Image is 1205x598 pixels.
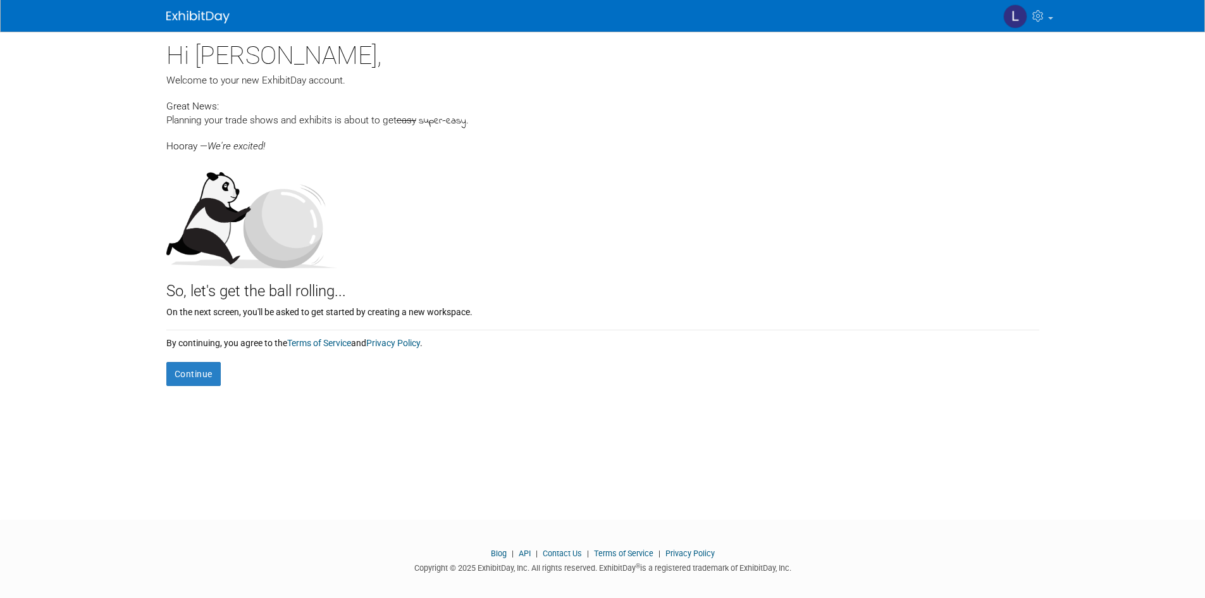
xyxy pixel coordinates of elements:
[166,159,337,268] img: Let's get the ball rolling
[543,549,582,558] a: Contact Us
[509,549,517,558] span: |
[655,549,664,558] span: |
[166,113,1039,128] div: Planning your trade shows and exhibits is about to get .
[665,549,715,558] a: Privacy Policy
[287,338,351,348] a: Terms of Service
[491,549,507,558] a: Blog
[166,11,230,23] img: ExhibitDay
[519,549,531,558] a: API
[419,114,466,128] span: super-easy
[166,302,1039,318] div: On the next screen, you'll be asked to get started by creating a new workspace.
[397,115,416,126] span: easy
[207,140,265,152] span: We're excited!
[166,268,1039,302] div: So, let's get the ball rolling...
[533,549,541,558] span: |
[166,330,1039,349] div: By continuing, you agree to the and .
[366,338,420,348] a: Privacy Policy
[584,549,592,558] span: |
[166,128,1039,153] div: Hooray —
[166,99,1039,113] div: Great News:
[166,73,1039,87] div: Welcome to your new ExhibitDay account.
[636,563,640,570] sup: ®
[1003,4,1027,28] img: Lewis Webb
[166,32,1039,73] div: Hi [PERSON_NAME],
[594,549,653,558] a: Terms of Service
[166,362,221,386] button: Continue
